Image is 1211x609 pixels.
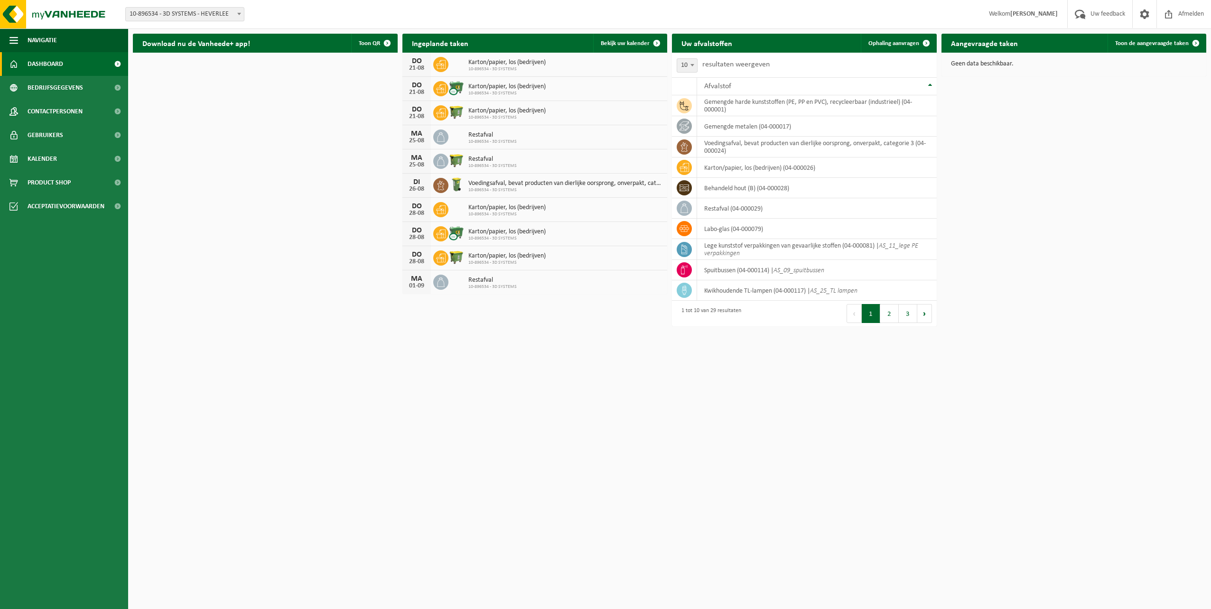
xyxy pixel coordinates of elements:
[880,304,899,323] button: 2
[407,89,426,96] div: 21-08
[133,34,260,52] h2: Download nu de Vanheede+ app!
[468,252,546,260] span: Karton/papier, los (bedrijven)
[697,280,937,301] td: kwikhoudende TL-lampen (04-000117) |
[28,194,104,218] span: Acceptatievoorwaarden
[468,284,517,290] span: 10-896534 - 3D SYSTEMS
[448,80,465,96] img: WB-0660-CU
[847,304,862,323] button: Previous
[407,178,426,186] div: DI
[702,61,770,68] label: resultaten weergeven
[407,275,426,283] div: MA
[951,61,1197,67] p: Geen data beschikbaar.
[468,66,546,72] span: 10-896534 - 3D SYSTEMS
[697,260,937,280] td: spuitbussen (04-000114) |
[468,131,517,139] span: Restafval
[407,283,426,289] div: 01-09
[468,115,546,120] span: 10-896534 - 3D SYSTEMS
[468,204,546,212] span: Karton/papier, los (bedrijven)
[468,83,546,91] span: Karton/papier, los (bedrijven)
[407,210,426,217] div: 28-08
[899,304,917,323] button: 3
[677,303,741,324] div: 1 tot 10 van 29 resultaten
[468,180,662,187] span: Voedingsafval, bevat producten van dierlijke oorsprong, onverpakt, categorie 3
[677,58,698,73] span: 10
[601,40,650,46] span: Bekijk uw kalender
[407,130,426,138] div: MA
[407,113,426,120] div: 21-08
[917,304,932,323] button: Next
[448,152,465,168] img: WB-1100-HPE-GN-50
[468,277,517,284] span: Restafval
[448,225,465,241] img: WB-0660-CU
[468,236,546,241] span: 10-896534 - 3D SYSTEMS
[407,186,426,193] div: 26-08
[704,242,918,257] i: AS_11_lege PE verpakkingen
[468,212,546,217] span: 10-896534 - 3D SYSTEMS
[468,187,662,193] span: 10-896534 - 3D SYSTEMS
[28,147,57,171] span: Kalender
[28,123,63,147] span: Gebruikers
[402,34,478,52] h2: Ingeplande taken
[407,82,426,89] div: DO
[868,40,919,46] span: Ophaling aanvragen
[28,171,71,194] span: Product Shop
[407,234,426,241] div: 28-08
[810,287,857,295] i: AS_25_TL lampen
[28,52,63,76] span: Dashboard
[407,203,426,210] div: DO
[468,91,546,96] span: 10-896534 - 3D SYSTEMS
[697,239,937,260] td: lege kunststof verpakkingen van gevaarlijke stoffen (04-000081) |
[468,228,546,236] span: Karton/papier, los (bedrijven)
[407,258,426,265] div: 28-08
[359,40,380,46] span: Toon QR
[468,59,546,66] span: Karton/papier, los (bedrijven)
[704,83,731,90] span: Afvalstof
[672,34,742,52] h2: Uw afvalstoffen
[125,7,244,21] span: 10-896534 - 3D SYSTEMS - HEVERLEE
[773,267,824,274] i: AS_09_spuitbussen
[407,251,426,258] div: DO
[697,198,937,219] td: restafval (04-000029)
[28,100,83,123] span: Contactpersonen
[1010,10,1058,18] strong: [PERSON_NAME]
[126,8,244,21] span: 10-896534 - 3D SYSTEMS - HEVERLEE
[861,34,936,53] a: Ophaling aanvragen
[468,260,546,266] span: 10-896534 - 3D SYSTEMS
[407,227,426,234] div: DO
[28,76,83,100] span: Bedrijfsgegevens
[593,34,666,53] a: Bekijk uw kalender
[28,28,57,52] span: Navigatie
[1108,34,1205,53] a: Toon de aangevraagde taken
[351,34,397,53] button: Toon QR
[697,219,937,239] td: labo-glas (04-000079)
[862,304,880,323] button: 1
[468,139,517,145] span: 10-896534 - 3D SYSTEMS
[697,116,937,137] td: gemengde metalen (04-000017)
[468,163,517,169] span: 10-896534 - 3D SYSTEMS
[407,162,426,168] div: 25-08
[677,59,697,72] span: 10
[448,249,465,265] img: WB-1100-HPE-GN-50
[448,176,465,193] img: WB-0140-HPE-GN-50
[468,156,517,163] span: Restafval
[407,138,426,144] div: 25-08
[407,65,426,72] div: 21-08
[697,157,937,178] td: karton/papier, los (bedrijven) (04-000026)
[941,34,1027,52] h2: Aangevraagde taken
[407,106,426,113] div: DO
[407,57,426,65] div: DO
[697,178,937,198] td: behandeld hout (B) (04-000028)
[407,154,426,162] div: MA
[448,104,465,120] img: WB-1100-HPE-GN-50
[697,95,937,116] td: gemengde harde kunststoffen (PE, PP en PVC), recycleerbaar (industrieel) (04-000001)
[1115,40,1189,46] span: Toon de aangevraagde taken
[468,107,546,115] span: Karton/papier, los (bedrijven)
[697,137,937,157] td: voedingsafval, bevat producten van dierlijke oorsprong, onverpakt, categorie 3 (04-000024)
